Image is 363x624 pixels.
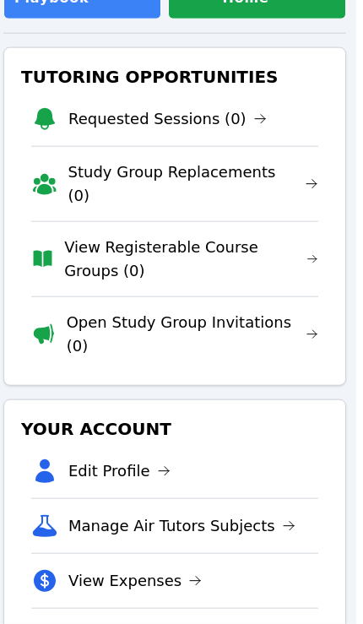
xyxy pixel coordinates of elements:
a: Open Study Group Invitations (0) [67,311,318,358]
a: View Registerable Course Groups (0) [64,236,318,283]
a: Study Group Replacements (0) [68,160,318,208]
h3: Your Account [18,414,332,444]
a: Edit Profile [68,459,171,483]
h3: Tutoring Opportunities [18,62,332,92]
a: View Expenses [68,569,202,593]
a: Requested Sessions (0) [68,107,267,131]
a: Manage Air Tutors Subjects [68,514,295,538]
